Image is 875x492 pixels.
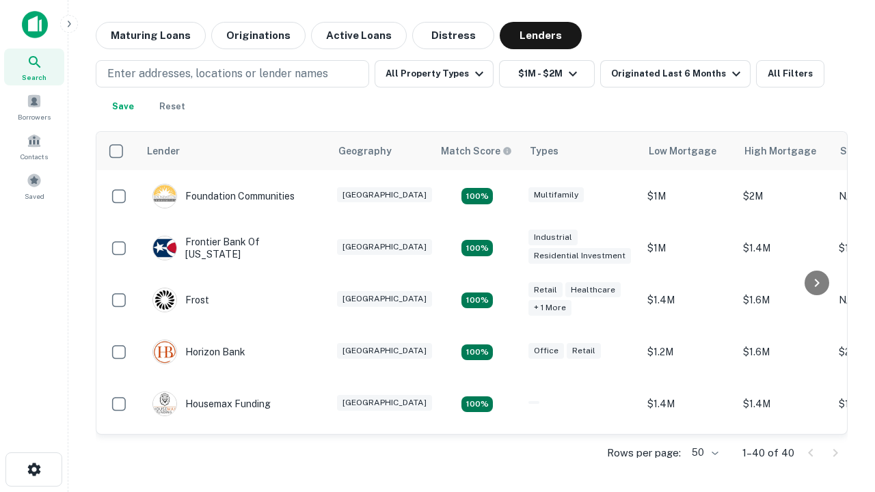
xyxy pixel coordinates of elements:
[153,392,176,415] img: picture
[461,188,493,204] div: Matching Properties: 4, hasApolloMatch: undefined
[756,60,824,87] button: All Filters
[441,143,509,159] h6: Match Score
[807,383,875,448] iframe: Chat Widget
[528,248,631,264] div: Residential Investment
[530,143,558,159] div: Types
[736,430,832,482] td: $1.6M
[611,66,744,82] div: Originated Last 6 Months
[337,343,432,359] div: [GEOGRAPHIC_DATA]
[338,143,392,159] div: Geography
[641,378,736,430] td: $1.4M
[641,222,736,274] td: $1M
[412,22,494,49] button: Distress
[641,274,736,326] td: $1.4M
[22,11,48,38] img: capitalize-icon.png
[21,151,48,162] span: Contacts
[375,60,494,87] button: All Property Types
[311,22,407,49] button: Active Loans
[18,111,51,122] span: Borrowers
[152,392,271,416] div: Housemax Funding
[152,184,295,208] div: Foundation Communities
[461,344,493,361] div: Matching Properties: 4, hasApolloMatch: undefined
[742,445,794,461] p: 1–40 of 40
[528,343,564,359] div: Office
[641,430,736,482] td: $1.4M
[649,143,716,159] div: Low Mortgage
[565,282,621,298] div: Healthcare
[150,93,194,120] button: Reset
[101,93,145,120] button: Save your search to get updates of matches that match your search criteria.
[337,239,432,255] div: [GEOGRAPHIC_DATA]
[330,132,433,170] th: Geography
[147,143,180,159] div: Lender
[4,88,64,125] a: Borrowers
[641,170,736,222] td: $1M
[152,236,317,260] div: Frontier Bank Of [US_STATE]
[153,236,176,260] img: picture
[25,191,44,202] span: Saved
[96,22,206,49] button: Maturing Loans
[744,143,816,159] div: High Mortgage
[736,222,832,274] td: $1.4M
[152,340,245,364] div: Horizon Bank
[153,340,176,364] img: picture
[337,291,432,307] div: [GEOGRAPHIC_DATA]
[153,288,176,312] img: picture
[736,378,832,430] td: $1.4M
[528,187,584,203] div: Multifamily
[337,187,432,203] div: [GEOGRAPHIC_DATA]
[736,132,832,170] th: High Mortgage
[153,184,176,208] img: picture
[433,132,522,170] th: Capitalize uses an advanced AI algorithm to match your search with the best lender. The match sco...
[500,22,582,49] button: Lenders
[567,343,601,359] div: Retail
[461,240,493,256] div: Matching Properties: 4, hasApolloMatch: undefined
[4,167,64,204] a: Saved
[607,445,681,461] p: Rows per page:
[211,22,306,49] button: Originations
[4,128,64,165] a: Contacts
[528,300,571,316] div: + 1 more
[528,230,578,245] div: Industrial
[641,326,736,378] td: $1.2M
[686,443,721,463] div: 50
[441,143,512,159] div: Capitalize uses an advanced AI algorithm to match your search with the best lender. The match sco...
[522,132,641,170] th: Types
[499,60,595,87] button: $1M - $2M
[152,288,209,312] div: Frost
[461,292,493,309] div: Matching Properties: 4, hasApolloMatch: undefined
[461,396,493,413] div: Matching Properties: 4, hasApolloMatch: undefined
[528,282,563,298] div: Retail
[4,49,64,85] a: Search
[22,72,46,83] span: Search
[107,66,328,82] p: Enter addresses, locations or lender names
[736,326,832,378] td: $1.6M
[139,132,330,170] th: Lender
[641,132,736,170] th: Low Mortgage
[736,274,832,326] td: $1.6M
[96,60,369,87] button: Enter addresses, locations or lender names
[600,60,751,87] button: Originated Last 6 Months
[337,395,432,411] div: [GEOGRAPHIC_DATA]
[736,170,832,222] td: $2M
